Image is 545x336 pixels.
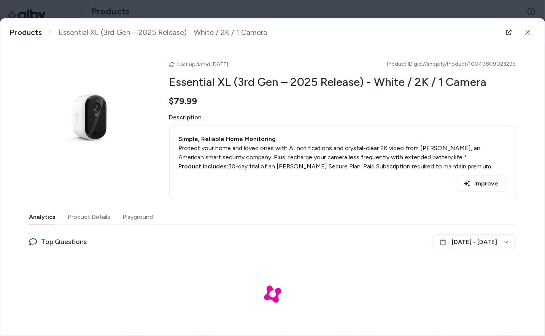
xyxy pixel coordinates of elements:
[178,61,229,68] span: Last updated [DATE]
[179,163,229,170] strong: Product includes:
[179,162,507,180] div: 30-day trial of an [PERSON_NAME] Secure Plan. Paid Subscription required to maintain premium feat...
[29,55,151,177] img: essential3-xl-right-resized.png
[59,28,267,37] span: Essential XL (3rd Gen – 2025 Release) - White / 2K / 1 Camera
[179,135,276,143] strong: Simple, Reliable Home Monitoring
[123,209,153,225] button: Playground
[10,28,42,37] a: Products
[41,236,87,247] span: Top Questions
[179,135,507,162] div: Protect your home and loved ones with AI notifications and crystal-clear 2K video from [PERSON_NA...
[456,176,507,192] button: Improve
[10,28,267,37] nav: breadcrumb
[387,60,516,68] span: Product ID: gid://shopify/Product/10049809023295
[68,209,111,225] button: Product Details
[29,209,56,225] button: Analytics
[432,234,516,250] button: [DATE] - [DATE]
[169,75,516,89] h2: Essential XL (3rd Gen – 2025 Release) - White / 2K / 1 Camera
[169,113,516,122] span: Description
[169,95,197,107] span: $79.99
